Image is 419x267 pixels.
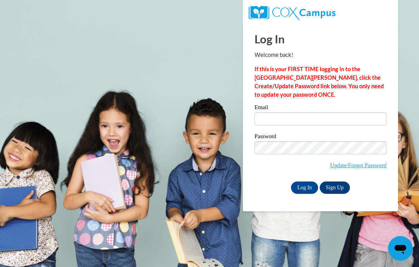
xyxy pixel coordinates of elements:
p: Welcome back! [255,51,386,59]
a: Sign Up [320,181,350,194]
label: Password [255,133,386,141]
a: Update/Forgot Password [330,162,386,168]
h1: Log In [255,31,386,47]
label: Email [255,104,386,112]
iframe: Button to launch messaging window [388,236,413,261]
input: Log In [291,181,318,194]
img: COX Campus [249,6,336,20]
strong: If this is your FIRST TIME logging in to the [GEOGRAPHIC_DATA][PERSON_NAME], click the Create/Upd... [255,66,384,98]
